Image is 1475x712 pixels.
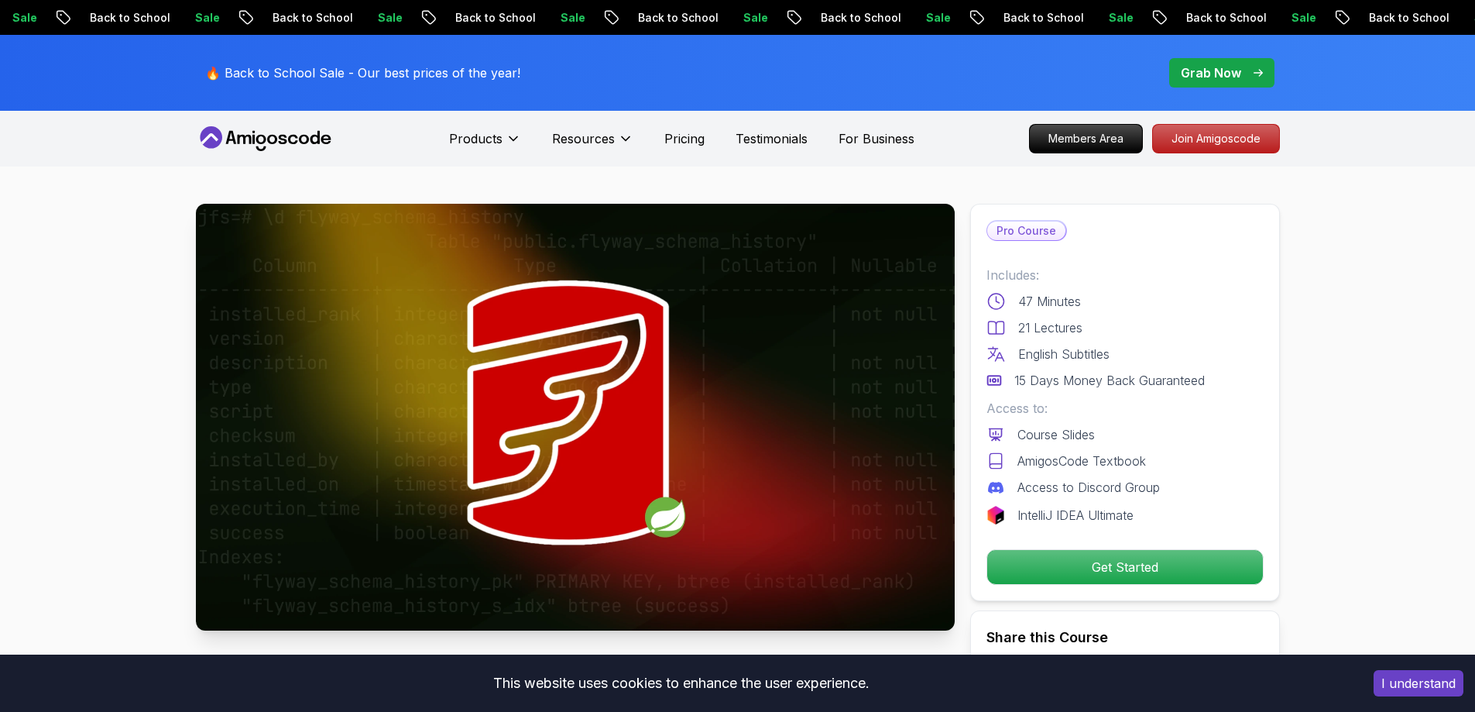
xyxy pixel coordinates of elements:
a: Join Amigoscode [1152,124,1280,153]
p: 15 Days Money Back Guaranteed [1014,371,1205,390]
p: Products [449,129,503,148]
p: Access to Discord Group [1017,478,1160,497]
p: AmigosCode Textbook [1017,452,1146,470]
p: Resources [552,129,615,148]
h1: Flyway and Spring Boot [196,652,828,683]
button: Accept cookies [1374,670,1463,697]
p: Back to School [979,10,1085,26]
a: Testimonials [736,129,808,148]
a: Pricing [664,129,705,148]
p: Sale [902,10,952,26]
p: Sale [171,10,221,26]
p: Course Slides [1017,425,1095,444]
p: Join Amigoscode [1153,125,1279,153]
p: Sale [537,10,586,26]
div: This website uses cookies to enhance the user experience. [12,666,1350,700]
p: English Subtitles [1018,345,1110,363]
h2: Share this Course [986,627,1264,648]
p: 21 Lectures [1018,318,1082,337]
p: Back to School [66,10,171,26]
p: Sale [354,10,403,26]
p: Sale [1085,10,1134,26]
p: IntelliJ IDEA Ultimate [1017,506,1134,525]
p: Back to School [431,10,537,26]
p: Includes: [986,266,1264,284]
p: Members Area [1030,125,1142,153]
img: jetbrains logo [986,506,1005,525]
button: Products [449,129,521,160]
button: Get Started [986,549,1264,585]
p: Pro Course [987,222,1065,240]
p: Back to School [614,10,719,26]
p: 47 Minutes [1018,292,1081,311]
img: spring-boot-db-migration_thumbnail [196,204,955,631]
p: 🔥 Back to School Sale - Our best prices of the year! [205,64,520,82]
button: Resources [552,129,633,160]
p: Back to School [1162,10,1267,26]
p: Back to School [249,10,354,26]
a: For Business [839,129,914,148]
p: Grab Now [1181,64,1241,82]
p: Back to School [1345,10,1450,26]
p: Sale [1267,10,1317,26]
p: Get Started [987,550,1263,584]
p: Access to: [986,399,1264,418]
p: Sale [719,10,769,26]
a: Members Area [1029,124,1143,153]
p: Back to School [797,10,902,26]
